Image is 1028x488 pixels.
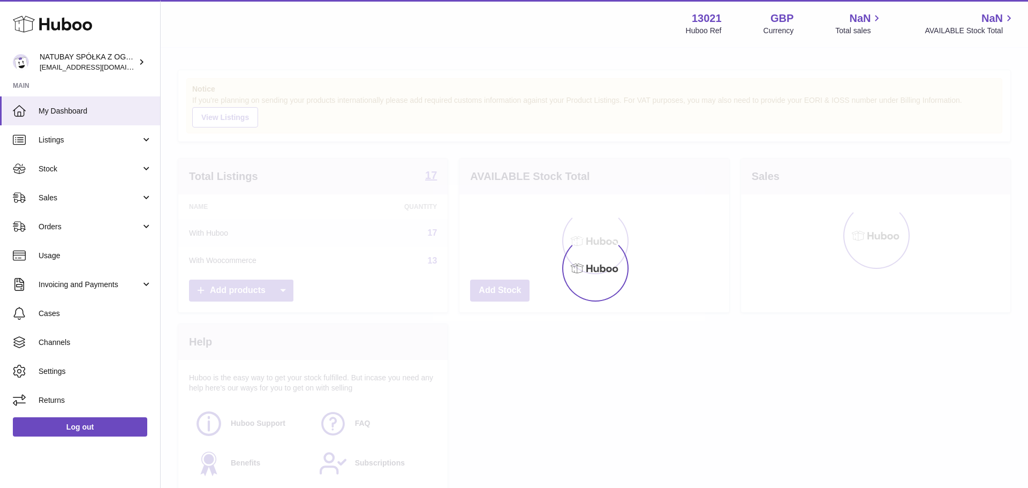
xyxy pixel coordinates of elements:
[770,11,793,26] strong: GBP
[39,222,141,232] span: Orders
[981,11,1003,26] span: NaN
[39,106,152,116] span: My Dashboard
[849,11,871,26] span: NaN
[925,11,1015,36] a: NaN AVAILABLE Stock Total
[39,251,152,261] span: Usage
[764,26,794,36] div: Currency
[13,54,29,70] img: internalAdmin-13021@internal.huboo.com
[686,26,722,36] div: Huboo Ref
[39,309,152,319] span: Cases
[835,26,883,36] span: Total sales
[39,193,141,203] span: Sales
[13,417,147,437] a: Log out
[692,11,722,26] strong: 13021
[39,395,152,406] span: Returns
[39,280,141,290] span: Invoicing and Payments
[835,11,883,36] a: NaN Total sales
[39,164,141,174] span: Stock
[39,135,141,145] span: Listings
[40,63,157,71] span: [EMAIL_ADDRESS][DOMAIN_NAME]
[39,337,152,348] span: Channels
[39,366,152,377] span: Settings
[40,52,136,72] div: NATUBAY SPÓŁKA Z OGRANICZONĄ ODPOWIEDZIALNOŚCIĄ
[925,26,1015,36] span: AVAILABLE Stock Total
